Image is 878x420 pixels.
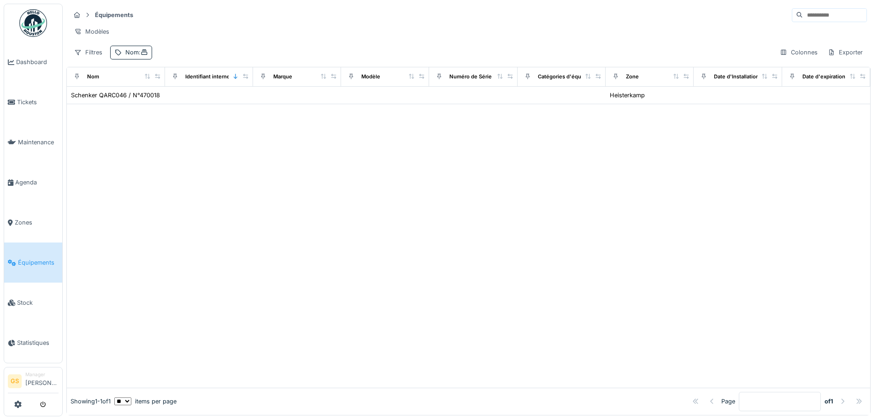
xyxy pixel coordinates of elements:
[4,323,62,363] a: Statistiques
[626,73,639,81] div: Zone
[825,397,833,406] strong: of 1
[4,243,62,283] a: Équipements
[538,73,602,81] div: Catégories d'équipement
[273,73,292,81] div: Marque
[185,73,230,81] div: Identifiant interne
[15,178,59,187] span: Agenda
[610,91,645,100] div: Heisterkamp
[361,73,380,81] div: Modèle
[19,9,47,37] img: Badge_color-CXgf-gQk.svg
[8,371,59,393] a: GS Manager[PERSON_NAME]
[802,73,845,81] div: Date d'expiration
[18,138,59,147] span: Maintenance
[15,218,59,227] span: Zones
[25,371,59,391] li: [PERSON_NAME]
[17,298,59,307] span: Stock
[8,374,22,388] li: GS
[87,73,99,81] div: Nom
[139,49,148,56] span: :
[449,73,492,81] div: Numéro de Série
[4,122,62,162] a: Maintenance
[17,338,59,347] span: Statistiques
[17,98,59,106] span: Tickets
[71,397,111,406] div: Showing 1 - 1 of 1
[70,46,106,59] div: Filtres
[25,371,59,378] div: Manager
[4,283,62,323] a: Stock
[4,42,62,82] a: Dashboard
[714,73,759,81] div: Date d'Installation
[16,58,59,66] span: Dashboard
[71,91,160,100] div: Schenker QARC046 / N°470018
[4,82,62,122] a: Tickets
[4,162,62,202] a: Agenda
[114,397,177,406] div: items per page
[18,258,59,267] span: Équipements
[91,11,137,19] strong: Équipements
[776,46,822,59] div: Colonnes
[125,48,148,57] div: Nom
[70,25,113,38] div: Modèles
[4,202,62,243] a: Zones
[824,46,867,59] div: Exporter
[721,397,735,406] div: Page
